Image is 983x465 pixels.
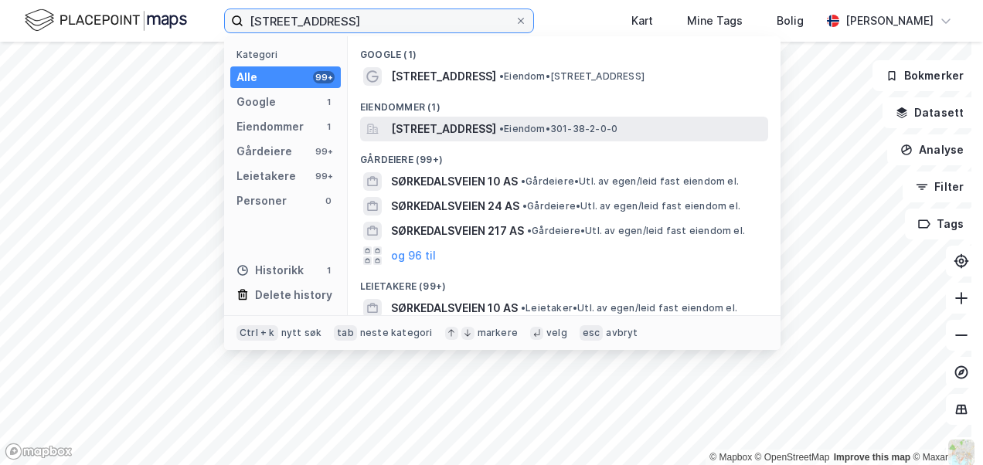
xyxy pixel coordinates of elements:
div: neste kategori [360,327,433,339]
div: Kategori [236,49,341,60]
span: Gårdeiere • Utl. av egen/leid fast eiendom el. [521,175,739,188]
span: SØRKEDALSVEIEN 24 AS [391,197,519,216]
div: avbryt [606,327,638,339]
div: markere [478,327,518,339]
div: Leietakere (99+) [348,268,781,296]
span: SØRKEDALSVEIEN 217 AS [391,222,524,240]
span: • [521,175,526,187]
div: 1 [322,120,335,133]
span: [STREET_ADDRESS] [391,120,496,138]
div: velg [546,327,567,339]
div: 99+ [313,145,335,158]
div: Delete history [255,286,332,304]
div: Eiendommer (1) [348,89,781,117]
div: nytt søk [281,327,322,339]
span: Eiendom • 301-38-2-0-0 [499,123,617,135]
img: logo.f888ab2527a4732fd821a326f86c7f29.svg [25,7,187,34]
button: Bokmerker [872,60,977,91]
span: • [521,302,526,314]
div: tab [334,325,357,341]
div: 1 [322,96,335,108]
div: Bolig [777,12,804,30]
span: SØRKEDALSVEIEN 10 AS [391,172,518,191]
div: Historikk [236,261,304,280]
div: esc [580,325,604,341]
a: Mapbox homepage [5,443,73,460]
div: [PERSON_NAME] [845,12,934,30]
div: Kontrollprogram for chat [906,391,983,465]
span: SØRKEDALSVEIEN 10 AS [391,299,518,317]
button: Filter [903,171,977,202]
span: [STREET_ADDRESS] [391,67,496,86]
div: 0 [322,195,335,207]
a: Improve this map [834,452,910,463]
div: Alle [236,68,257,87]
div: Eiendommer [236,117,304,136]
div: 99+ [313,71,335,83]
span: Eiendom • [STREET_ADDRESS] [499,70,645,83]
div: Mine Tags [687,12,743,30]
a: Mapbox [709,452,752,463]
button: Analyse [887,134,977,165]
input: Søk på adresse, matrikkel, gårdeiere, leietakere eller personer [243,9,515,32]
div: 99+ [313,170,335,182]
span: Gårdeiere • Utl. av egen/leid fast eiendom el. [527,225,745,237]
button: og 96 til [391,246,436,265]
iframe: Chat Widget [906,391,983,465]
div: Google (1) [348,36,781,64]
div: Personer [236,192,287,210]
div: Gårdeiere [236,142,292,161]
span: • [527,225,532,236]
span: Leietaker • Utl. av egen/leid fast eiendom el. [521,302,737,314]
div: Leietakere [236,167,296,185]
div: 1 [322,264,335,277]
button: Tags [905,209,977,239]
span: • [522,200,527,212]
div: Ctrl + k [236,325,278,341]
div: Kart [631,12,653,30]
div: Gårdeiere (99+) [348,141,781,169]
a: OpenStreetMap [755,452,830,463]
span: • [499,123,504,134]
span: Gårdeiere • Utl. av egen/leid fast eiendom el. [522,200,740,212]
div: Google [236,93,276,111]
button: Datasett [883,97,977,128]
span: • [499,70,504,82]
